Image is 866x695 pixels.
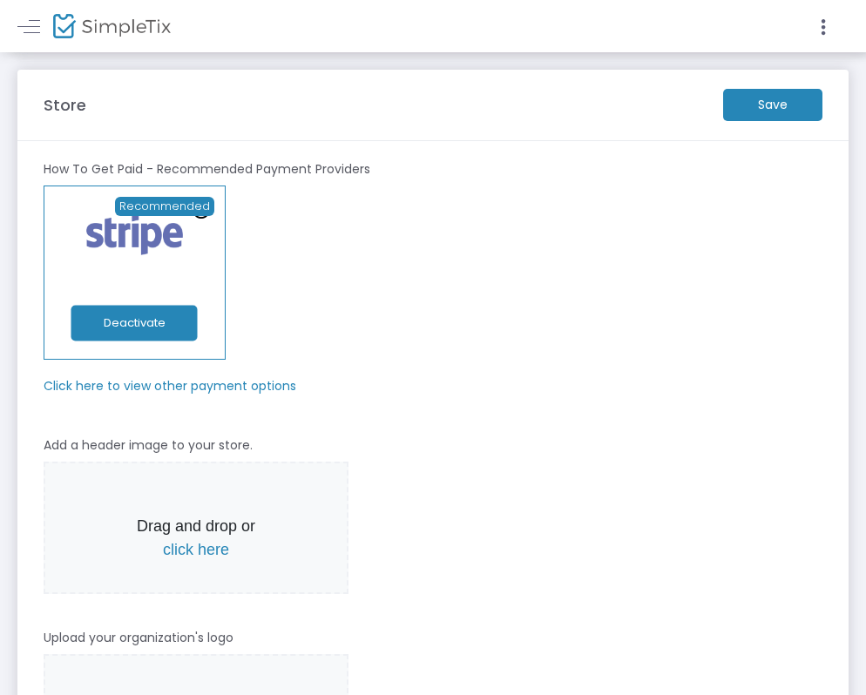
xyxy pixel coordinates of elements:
[163,541,229,558] span: click here
[44,436,253,455] m-panel-subtitle: Add a header image to your store.
[44,377,296,395] m-panel-subtitle: Click here to view other payment options
[76,211,193,259] img: stripe.png
[71,306,198,341] button: Deactivate
[44,629,233,647] m-panel-subtitle: Upload your organization's logo
[44,93,86,117] m-panel-title: Store
[723,89,822,121] m-button: Save
[115,197,214,216] span: Recommended
[124,515,268,562] p: Drag and drop or
[44,160,370,179] m-panel-subtitle: How To Get Paid - Recommended Payment Providers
